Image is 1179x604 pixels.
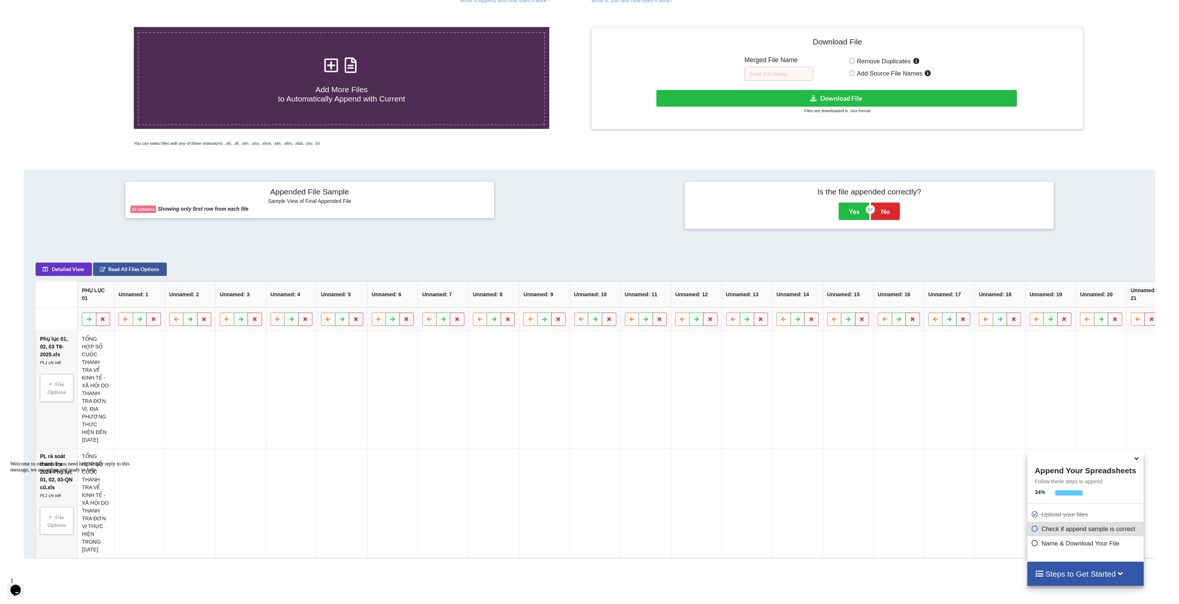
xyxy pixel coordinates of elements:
[1031,510,1142,519] p: Upload your files
[519,282,570,308] th: Unnamed: 9
[1027,478,1143,485] p: Follow these steps to append
[77,448,114,558] td: TỔNG HỢP SỐ CUỘC THANH TRA VỀ KINH TẾ - XÃ HỘI DO THANH TRA ĐƠN VỊ THỰC HIỆN TRONG [DATE]
[134,141,320,146] i: You can select files with any of these extensions: .xls, .xlt, .xlm, .xlsx, .xlsm, .xltx, .xltm, ...
[130,187,489,197] h4: Appended File Sample
[670,282,721,308] th: Unnamed: 12
[721,282,772,308] th: Unnamed: 13
[597,33,1078,54] h4: Download File
[745,67,814,81] input: Enter File Name
[36,331,77,448] td: Phụ lục 01, 02, 03 T8-2025.xls
[690,187,1049,196] h4: Is the file appended correctly?
[1035,569,1136,578] h4: Steps to Get Started
[1027,464,1143,475] h4: Append Your Spreadsheets
[1126,282,1163,308] th: Unnamed: 21
[1031,539,1142,548] p: Name & Download Your File
[77,282,114,308] th: PHỤ LỤC 01
[569,282,620,308] th: Unnamed: 10
[417,282,468,308] th: Unnamed: 7
[924,282,974,308] th: Unnamed: 17
[7,574,31,597] iframe: chat widget
[35,263,92,276] button: Detailed View
[130,198,489,206] h6: Sample View of Final Appended File
[873,282,924,308] th: Unnamed: 16
[3,3,122,14] span: Welcome to our site, if you need help simply reply to this message, we are online and ready to help.
[132,207,155,211] b: 22 columns
[854,70,923,77] span: Add Source File Names
[1031,524,1142,534] p: Check if append sample is correct
[36,448,77,558] td: PL rà soát thanh tra 2024-Phụ lục 01, 02, 03-QN cũ.xls
[42,377,71,400] div: File Options
[316,282,367,308] th: Unnamed: 5
[278,85,405,103] span: Add More Files to Automatically Append with Current
[468,282,519,308] th: Unnamed: 8
[367,282,418,308] th: Unnamed: 6
[7,458,141,571] iframe: chat widget
[854,58,911,65] span: Remove Duplicates
[1076,282,1126,308] th: Unnamed: 20
[3,3,136,15] div: Welcome to our site, if you need help simply reply to this message, we are online and ready to help.
[77,331,114,448] td: TỔNG HỢP SỐ CUỘC THANH TRA VỀ KINH TẾ - XÃ HỘI DO THANH TRA ĐƠN VỊ, ĐỊA PHƯƠNG THỰC HIỆN ĐÊN [DATE]
[656,90,1017,107] button: Download File
[165,282,215,308] th: Unnamed: 2
[822,282,873,308] th: Unnamed: 15
[772,282,822,308] th: Unnamed: 14
[40,361,60,365] i: PL1 chi tiết
[215,282,266,308] th: Unnamed: 3
[804,109,870,113] small: Files are downloaded in .xlsx format
[93,263,166,276] button: Read All Files Options
[620,282,671,308] th: Unnamed: 11
[745,56,814,64] h5: Merged File Name
[266,282,317,308] th: Unnamed: 4
[839,203,870,220] button: Yes
[974,282,1025,308] th: Unnamed: 18
[1035,489,1045,495] b: 34 %
[114,282,165,308] th: Unnamed: 1
[158,206,248,212] b: Showing only first row from each file
[871,203,900,220] button: No
[1025,282,1076,308] th: Unnamed: 19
